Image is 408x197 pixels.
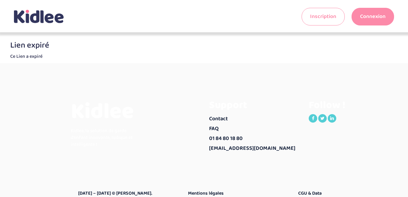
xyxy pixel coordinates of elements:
a: Inscription [302,8,345,25]
a: Contact [209,114,299,124]
a: [DATE] – [DATE] © [PERSON_NAME]. [78,190,178,197]
a: [EMAIL_ADDRESS][DOMAIN_NAME] [209,144,299,154]
h3: Lien expiré [10,41,398,50]
a: Connexion [352,8,394,25]
a: Mentions légales [188,190,288,197]
a: 01 84 80 18 80 [209,134,299,144]
a: FAQ [209,124,299,134]
a: CGU & Data [298,190,398,197]
h3: Support [209,100,299,111]
p: Kidlee, la solution de garde d’enfant innovante, ludique et intelligente ! [71,127,139,148]
p: Ce Lien a expiré [10,53,398,60]
h3: Kidlee [71,100,139,124]
h3: Follow ! [309,100,398,111]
